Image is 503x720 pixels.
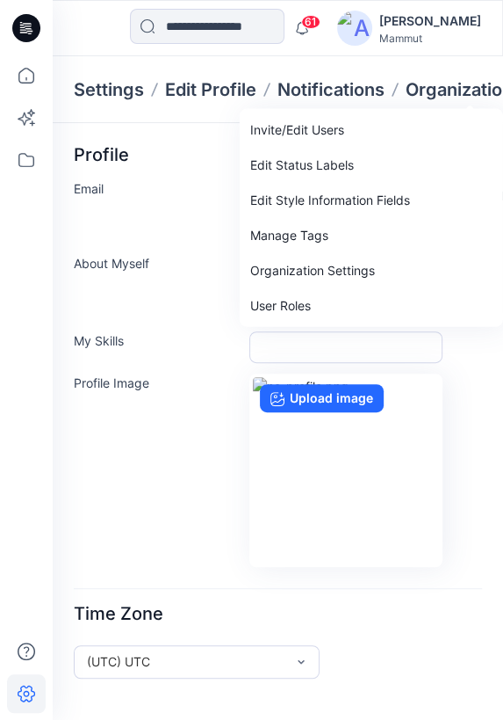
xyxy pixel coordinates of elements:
[243,148,499,183] a: Edit Status Labels
[243,253,499,288] a: Organization Settings
[74,603,163,635] p: Time Zone
[74,77,144,102] p: Settings
[277,77,384,102] a: Notifications
[74,254,239,314] label: About Myself
[74,374,239,560] label: Profile Image
[74,179,239,204] label: Email
[337,11,372,46] img: avatar
[260,384,384,412] label: Upload image
[243,218,499,253] a: Manage Tags
[74,331,239,356] label: My Skills
[243,183,499,218] a: Edit Style Information Fields
[243,113,499,148] a: Invite/Edit Users
[379,11,481,32] div: [PERSON_NAME]
[74,144,129,176] p: Profile
[379,32,481,45] div: Mammut
[87,652,285,671] div: (UTC) UTC
[243,288,499,324] a: User Roles
[301,15,320,29] span: 61
[253,377,439,564] img: no-profile.png
[165,77,256,102] a: Edit Profile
